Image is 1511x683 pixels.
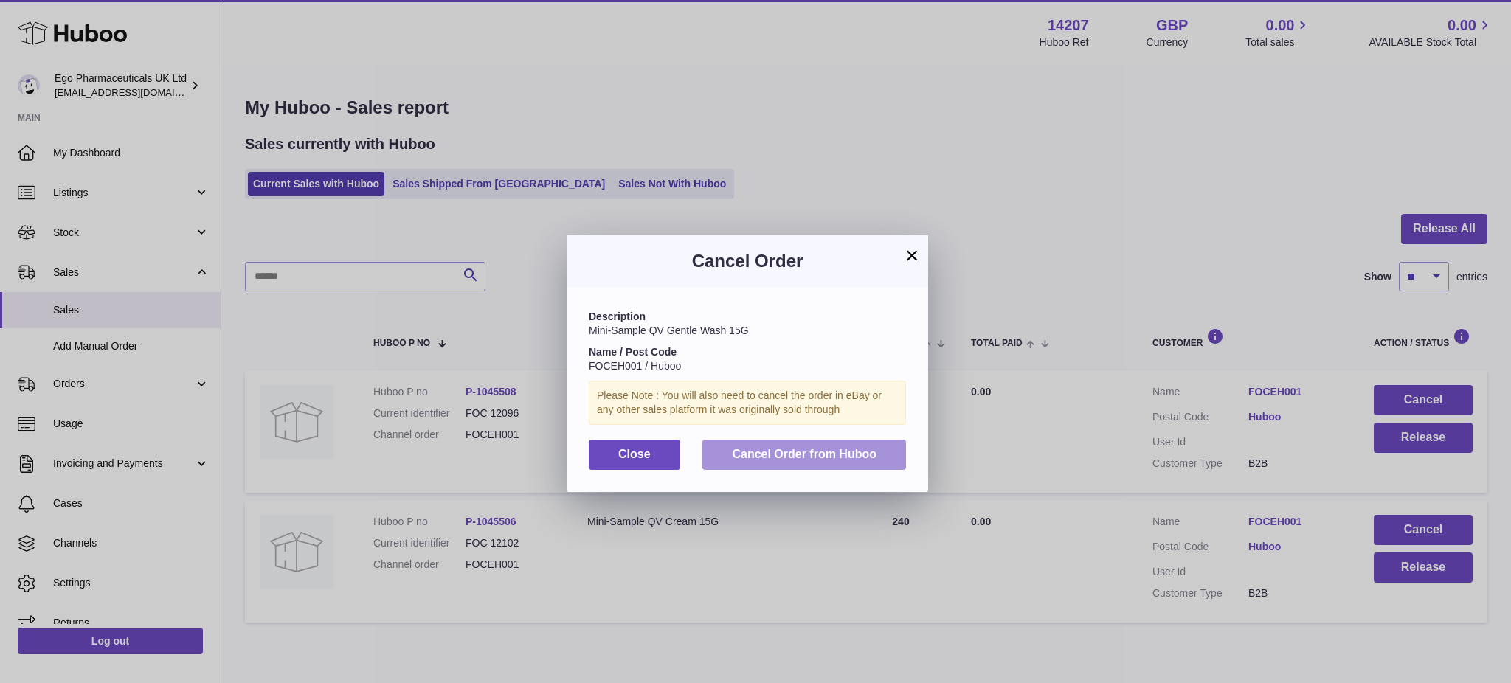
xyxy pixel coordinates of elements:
button: Close [589,440,680,470]
button: Cancel Order from Huboo [702,440,906,470]
span: Cancel Order from Huboo [732,448,876,460]
h3: Cancel Order [589,249,906,273]
span: FOCEH001 / Huboo [589,360,681,372]
button: × [903,246,921,264]
div: Please Note : You will also need to cancel the order in eBay or any other sales platform it was o... [589,381,906,425]
strong: Name / Post Code [589,346,677,358]
span: Close [618,448,651,460]
span: Mini-Sample QV Gentle Wash 15G [589,325,749,336]
strong: Description [589,311,646,322]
